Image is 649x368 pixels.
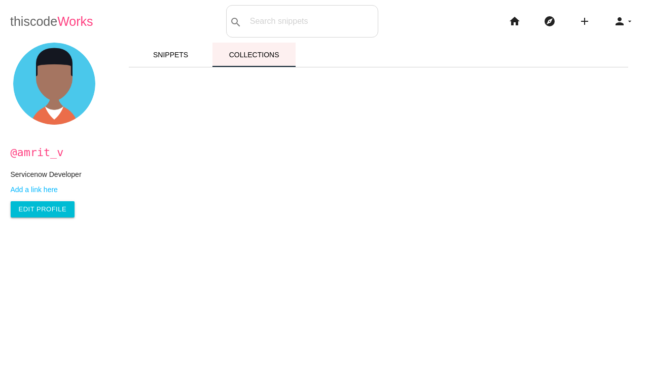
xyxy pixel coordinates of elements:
a: Collections [212,43,296,67]
img: boy-1.png [13,43,95,125]
input: Search snippets [245,11,378,32]
i: add [579,5,591,38]
i: search [230,6,242,39]
i: person [614,5,626,38]
i: arrow_drop_down [626,5,634,38]
i: explore [544,5,556,38]
i: home [509,5,521,38]
p: Servicenow Developer [11,170,108,178]
a: Add a link here [11,186,108,194]
a: Snippets [129,43,212,67]
a: thiscodeWorks [10,5,93,38]
a: Edit Profile [11,201,75,217]
span: Works [57,14,93,28]
h1: @amrit_v [11,146,108,159]
button: search [227,6,245,37]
